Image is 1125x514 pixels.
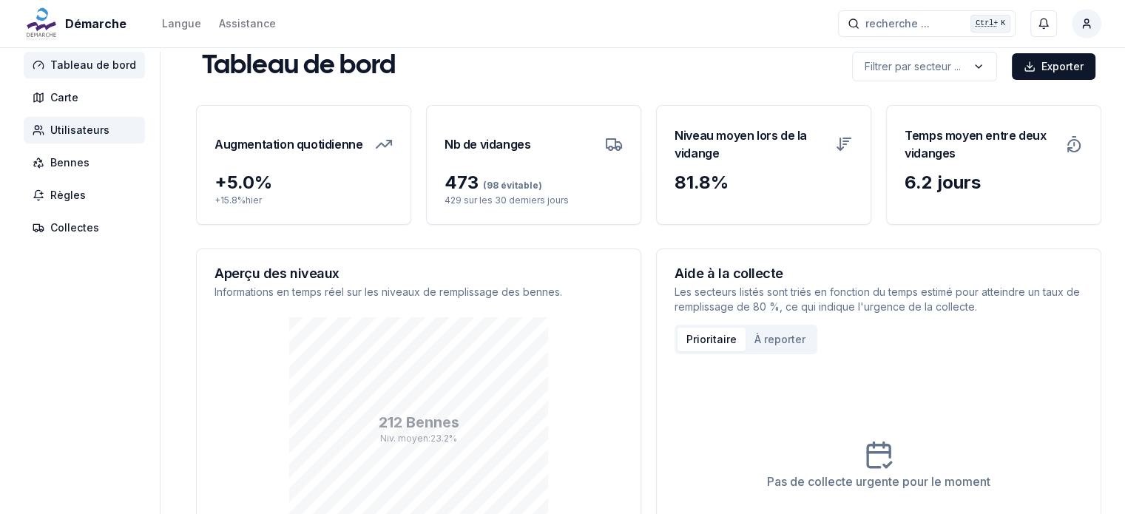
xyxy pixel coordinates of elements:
a: Carte [24,84,151,111]
span: Règles [50,188,86,203]
span: Démarche [65,15,126,33]
h3: Niveau moyen lors de la vidange [675,124,826,165]
h3: Temps moyen entre deux vidanges [905,124,1056,165]
button: label [852,52,997,81]
div: Langue [162,16,201,31]
button: Prioritaire [678,328,746,351]
h3: Augmentation quotidienne [214,124,362,165]
a: Bennes [24,149,151,176]
span: (98 évitable) [479,180,542,191]
img: Démarche Logo [24,6,59,41]
span: Tableau de bord [50,58,136,72]
button: Langue [162,15,201,33]
h3: Nb de vidanges [445,124,530,165]
p: Informations en temps réel sur les niveaux de remplissage des bennes. [214,285,623,300]
h1: Tableau de bord [202,52,396,81]
h3: Aperçu des niveaux [214,267,623,280]
span: Utilisateurs [50,123,109,138]
p: + 15.8 % hier [214,195,393,206]
div: + 5.0 % [214,171,393,195]
span: Collectes [50,220,99,235]
a: Règles [24,182,151,209]
a: Tableau de bord [24,52,151,78]
a: Assistance [219,15,276,33]
p: 429 sur les 30 derniers jours [445,195,623,206]
h3: Aide à la collecte [675,267,1083,280]
a: Utilisateurs [24,117,151,143]
p: Filtrer par secteur ... [865,59,961,74]
div: 81.8 % [675,171,853,195]
span: Bennes [50,155,89,170]
button: À reporter [746,328,814,351]
span: recherche ... [865,16,930,31]
span: Carte [50,90,78,105]
p: Les secteurs listés sont triés en fonction du temps estimé pour atteindre un taux de remplissage ... [675,285,1083,314]
button: Exporter [1012,53,1095,80]
button: recherche ...Ctrl+K [838,10,1016,37]
div: 473 [445,171,623,195]
div: 6.2 jours [905,171,1083,195]
a: Collectes [24,214,151,241]
div: Pas de collecte urgente pour le moment [767,473,990,490]
a: Démarche [24,15,132,33]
